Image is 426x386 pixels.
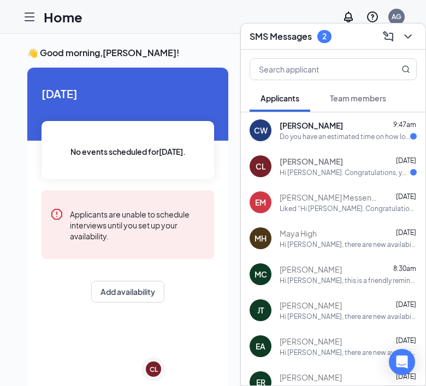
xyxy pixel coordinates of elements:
button: ChevronDown [399,28,417,45]
div: EA [256,341,265,352]
div: Do you have an estimated time on how long the process is or you not sure? [280,132,410,141]
span: [PERSON_NAME] Messenger [280,192,378,203]
span: No events scheduled for [DATE] . [70,146,186,158]
span: [PERSON_NAME] [280,336,342,347]
span: [PERSON_NAME] [280,264,342,275]
span: [DATE] [396,228,416,237]
div: Hi [PERSON_NAME], there are new availabilities for an interview. This is a reminder to schedule y... [280,348,417,357]
span: [PERSON_NAME] [280,156,343,167]
span: 9:47am [393,120,416,129]
svg: MagnifyingGlass [401,65,410,74]
span: Applicants [261,93,299,103]
span: [DATE] [42,85,214,102]
span: [DATE] [396,156,416,165]
svg: Error [50,208,63,221]
svg: Notifications [342,10,355,23]
div: 2 [322,32,327,41]
div: MC [255,269,267,280]
span: Maya High [280,228,317,239]
div: Hi [PERSON_NAME], this is a friendly reminder. Your interview with [DEMOGRAPHIC_DATA]-fil-A for F... [280,276,417,285]
div: Hi [PERSON_NAME], there are new availabilities for an interview. This is a reminder to schedule y... [280,312,417,321]
span: [DATE] [396,192,416,201]
span: [DATE] [396,372,416,381]
h1: Home [44,8,82,26]
h3: SMS Messages [250,31,312,43]
span: [DATE] [396,300,416,309]
div: Hi [PERSON_NAME]. Congratulations, your onsite interview with [DEMOGRAPHIC_DATA]-fil-A for Back o... [280,168,410,177]
button: Add availability [91,281,164,303]
span: [PERSON_NAME] [280,300,342,311]
div: Open Intercom Messenger [389,349,415,375]
div: CL [256,161,266,172]
div: Applicants are unable to schedule interviews until you set up your availability. [70,208,205,242]
div: JT [257,305,264,316]
span: [DATE] [396,336,416,345]
h3: 👋 Good morning, [PERSON_NAME] ! [27,47,399,59]
div: EM [255,197,266,208]
div: CW [254,125,268,136]
span: [PERSON_NAME] [280,120,343,131]
svg: ComposeMessage [382,30,395,43]
span: 8:30am [393,264,416,273]
svg: ChevronDown [401,30,415,43]
span: Team members [330,93,386,103]
button: ComposeMessage [380,28,397,45]
span: [PERSON_NAME] [280,372,342,383]
svg: QuestionInfo [366,10,379,23]
div: Liked “Hi [PERSON_NAME]. Congratulations, your onsite …” [280,204,417,213]
svg: Hamburger [23,10,36,23]
div: MH [255,233,267,244]
div: Hi [PERSON_NAME], there are new availabilities for an interview. This is a reminder to schedule y... [280,240,417,249]
div: AG [392,12,401,21]
div: CL [150,365,158,374]
input: Search applicant [250,59,380,80]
